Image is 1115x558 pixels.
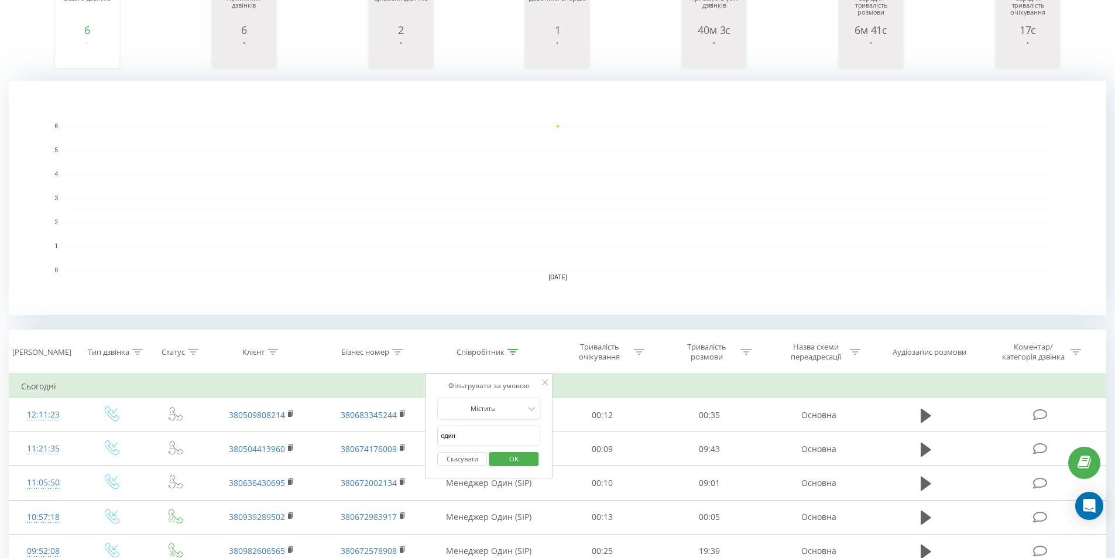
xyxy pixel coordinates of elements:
td: 00:09 [549,432,656,466]
text: 1 [54,243,58,249]
div: 6 [215,24,273,36]
text: [DATE] [548,274,567,280]
td: 09:43 [656,432,763,466]
td: Менеджер Один (SIP) [429,466,549,500]
div: Співробітник [457,347,505,357]
button: Скасувати [437,452,487,467]
td: Основна [763,466,874,500]
td: Основна [763,398,874,432]
div: 17с [999,24,1057,36]
svg: A chart. [842,36,900,71]
div: Статус [162,347,185,357]
div: Тривалість розмови [675,342,738,362]
button: OK [489,452,538,467]
div: 1 [528,24,586,36]
a: 380509808214 [229,409,285,420]
div: 11:21:35 [21,437,66,460]
td: 09:01 [656,466,763,500]
svg: A chart. [58,36,116,71]
div: Open Intercom Messenger [1075,492,1103,520]
text: 5 [54,147,58,153]
td: Сьогодні [9,375,1106,398]
div: 40м 3с [685,24,743,36]
div: 6 [58,24,116,36]
svg: A chart. [372,36,430,71]
div: Клієнт [242,347,265,357]
a: 380982606565 [229,545,285,556]
div: [PERSON_NAME] [12,347,71,357]
div: 11:05:50 [21,471,66,494]
text: 0 [54,267,58,273]
svg: A chart. [215,36,273,71]
a: 380672983917 [341,511,397,522]
td: 00:05 [656,500,763,534]
div: Тривалість очікування [568,342,631,362]
a: 380672002134 [341,477,397,488]
td: 00:12 [549,398,656,432]
input: Введіть значення [437,426,540,446]
a: 380939289502 [229,511,285,522]
svg: A chart. [999,36,1057,71]
a: 380504413960 [229,443,285,454]
td: Основна [763,500,874,534]
div: Фільтрувати за умовою [437,380,540,392]
text: 3 [54,195,58,201]
svg: A chart. [685,36,743,71]
div: Тип дзвінка [88,347,129,357]
a: 380683345244 [341,409,397,420]
text: 2 [54,219,58,225]
td: 00:35 [656,398,763,432]
div: 2 [372,24,430,36]
div: Аудіозапис розмови [893,347,966,357]
td: Основна [763,432,874,466]
a: 380636430695 [229,477,285,488]
div: Назва схеми переадресації [784,342,847,362]
svg: A chart. [9,81,1106,315]
a: 380672578908 [341,545,397,556]
div: Коментар/категорія дзвінка [999,342,1068,362]
div: 10:57:18 [21,506,66,529]
td: 00:13 [549,500,656,534]
div: Бізнес номер [341,347,389,357]
a: 380674176009 [341,443,397,454]
div: 12:11:23 [21,403,66,426]
div: 6м 41с [842,24,900,36]
text: 6 [54,123,58,129]
td: 00:10 [549,466,656,500]
svg: A chart. [528,36,586,71]
span: OK [498,450,530,468]
td: Менеджер Один (SIP) [429,500,549,534]
text: 4 [54,171,58,177]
